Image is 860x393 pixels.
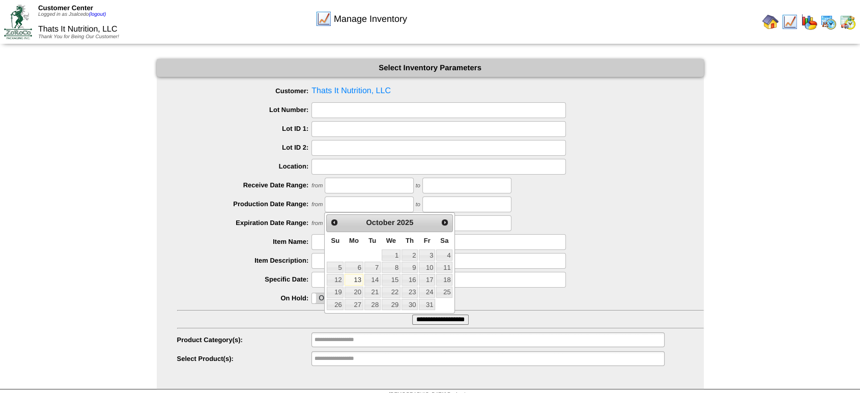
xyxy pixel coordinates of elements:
[345,287,363,298] a: 20
[382,262,400,273] a: 8
[311,183,323,189] span: from
[419,262,435,273] a: 10
[419,274,435,285] a: 17
[327,299,343,310] a: 26
[38,34,119,40] span: Thank You for Being Our Customer!
[416,183,420,189] span: to
[382,274,400,285] a: 15
[38,12,106,17] span: Logged in as Jsalcedo
[328,216,341,229] a: Prev
[177,181,312,189] label: Receive Date Range:
[402,299,418,310] a: 30
[177,125,312,132] label: Lot ID 1:
[402,274,418,285] a: 16
[820,14,837,30] img: calendarprod.gif
[801,14,817,30] img: graph.gif
[177,257,312,264] label: Item Description:
[177,238,312,245] label: Item Name:
[4,5,32,39] img: ZoRoCo_Logo(Green%26Foil)%20jpg.webp
[38,4,93,12] span: Customer Center
[177,106,312,114] label: Lot Number:
[402,287,418,298] a: 23
[419,249,435,261] a: 3
[312,293,332,303] label: Off
[402,262,418,273] a: 9
[364,262,381,273] a: 7
[177,219,312,227] label: Expiration Date Range:
[330,218,338,227] span: Prev
[397,219,414,227] span: 2025
[38,25,118,34] span: Thats It Nutrition, LLC
[368,237,376,244] span: Tuesday
[782,14,798,30] img: line_graph.gif
[441,218,449,227] span: Next
[316,11,332,27] img: line_graph.gif
[177,162,312,170] label: Location:
[345,262,363,273] a: 6
[416,202,420,208] span: to
[436,249,452,261] a: 4
[386,237,396,244] span: Wednesday
[424,237,431,244] span: Friday
[177,144,312,151] label: Lot ID 2:
[177,294,312,302] label: On Hold:
[177,336,312,344] label: Product Category(s):
[345,274,363,285] a: 13
[364,299,381,310] a: 28
[364,274,381,285] a: 14
[382,299,400,310] a: 29
[406,237,414,244] span: Thursday
[440,237,448,244] span: Saturday
[382,287,400,298] a: 22
[311,202,323,208] span: from
[89,12,106,17] a: (logout)
[419,287,435,298] a: 24
[177,355,312,362] label: Select Product(s):
[436,274,452,285] a: 18
[331,237,339,244] span: Sunday
[311,220,323,227] span: from
[840,14,856,30] img: calendarinout.gif
[402,249,418,261] a: 2
[349,237,359,244] span: Monday
[762,14,779,30] img: home.gif
[419,299,435,310] a: 31
[327,274,343,285] a: 12
[177,275,312,283] label: Specific Date:
[157,59,704,77] div: Select Inventory Parameters
[327,287,343,298] a: 19
[364,287,381,298] a: 21
[382,249,400,261] a: 1
[177,200,312,208] label: Production Date Range:
[345,299,363,310] a: 27
[438,216,451,229] a: Next
[436,287,452,298] a: 25
[311,293,333,304] div: OnOff
[177,87,312,95] label: Customer:
[436,262,452,273] a: 11
[334,14,407,24] span: Manage Inventory
[177,83,704,99] span: Thats It Nutrition, LLC
[366,219,394,227] span: October
[327,262,343,273] a: 5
